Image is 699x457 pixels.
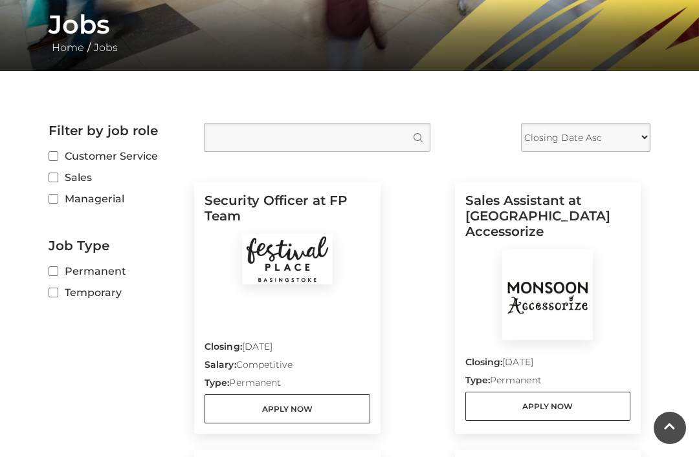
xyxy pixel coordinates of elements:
[49,123,184,138] h2: Filter by job role
[49,41,87,54] a: Home
[465,392,631,421] a: Apply Now
[465,356,631,374] p: [DATE]
[465,356,503,368] strong: Closing:
[205,193,370,234] h5: Security Officer at FP Team
[502,250,593,340] img: Monsoon
[242,234,333,284] img: Festival Place
[49,148,184,164] label: Customer Service
[205,377,229,388] strong: Type:
[49,191,184,207] label: Managerial
[465,374,490,386] strong: Type:
[205,394,370,423] a: Apply Now
[465,193,631,250] h5: Sales Assistant at [GEOGRAPHIC_DATA] Accessorize
[91,41,121,54] a: Jobs
[205,376,370,394] p: Permanent
[205,359,236,370] strong: Salary:
[49,238,184,253] h2: Job Type
[205,358,370,376] p: Competitive
[49,284,184,301] label: Temporary
[465,374,631,392] p: Permanent
[205,341,242,352] strong: Closing:
[205,340,370,358] p: [DATE]
[49,9,650,40] h1: Jobs
[39,9,660,56] div: /
[49,263,184,279] label: Permanent
[49,169,184,186] label: Sales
